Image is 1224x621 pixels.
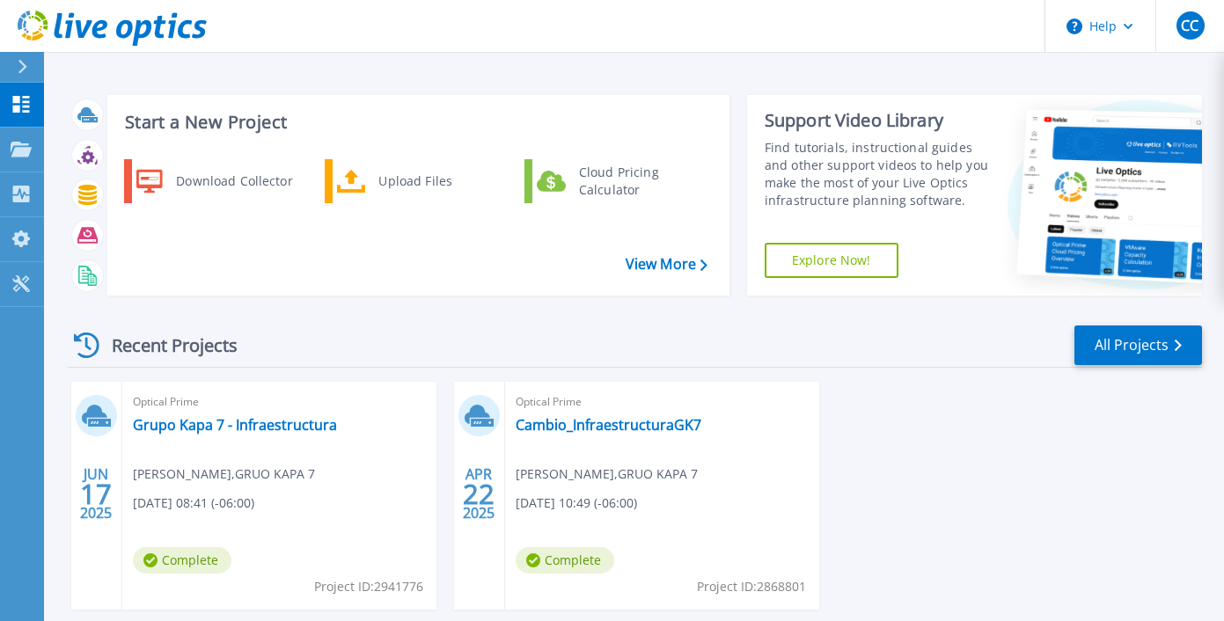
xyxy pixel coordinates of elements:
[765,243,898,278] a: Explore Now!
[765,139,992,209] div: Find tutorials, instructional guides and other support videos to help you make the most of your L...
[516,464,698,484] span: [PERSON_NAME] , GRUO KAPA 7
[133,464,315,484] span: [PERSON_NAME] , GRUO KAPA 7
[570,164,700,199] div: Cloud Pricing Calculator
[80,486,112,501] span: 17
[1181,18,1198,33] span: CC
[370,164,500,199] div: Upload Files
[167,164,300,199] div: Download Collector
[133,392,426,412] span: Optical Prime
[133,547,231,574] span: Complete
[765,109,992,132] div: Support Video Library
[124,159,304,203] a: Download Collector
[68,324,261,367] div: Recent Projects
[314,577,423,596] span: Project ID: 2941776
[524,159,705,203] a: Cloud Pricing Calculator
[325,159,505,203] a: Upload Files
[462,462,495,526] div: APR 2025
[516,547,614,574] span: Complete
[133,416,337,434] a: Grupo Kapa 7 - Infraestructura
[133,493,254,513] span: [DATE] 08:41 (-06:00)
[79,462,113,526] div: JUN 2025
[516,416,701,434] a: Cambio_InfraestructuraGK7
[516,392,809,412] span: Optical Prime
[125,113,707,132] h3: Start a New Project
[697,577,806,596] span: Project ID: 2868801
[516,493,637,513] span: [DATE] 10:49 (-06:00)
[1074,325,1202,365] a: All Projects
[626,256,707,273] a: View More
[463,486,495,501] span: 22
